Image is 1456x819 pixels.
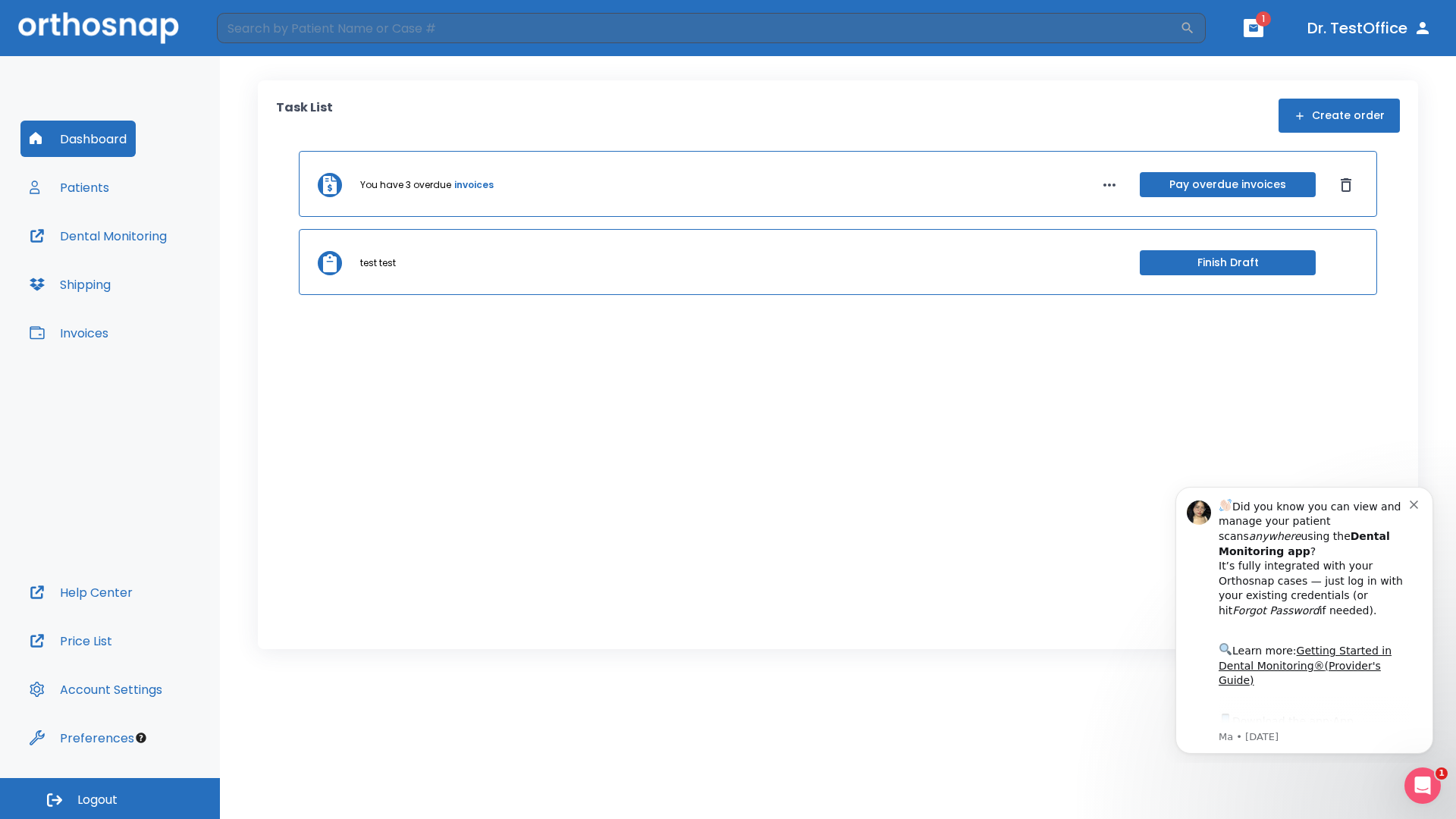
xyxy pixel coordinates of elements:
[66,257,257,271] p: Message from Ma, sent 4w ago
[20,266,120,303] button: Shipping
[20,169,118,206] button: Patients
[18,12,179,43] img: Orthosnap
[20,218,176,254] button: Dental Monitoring
[1301,14,1438,42] button: Dr. TestOffice
[66,242,201,269] a: App Store
[1279,99,1400,133] button: Create order
[1140,172,1316,197] button: Pay overdue invoices
[1404,767,1441,804] iframe: Intercom live chat
[1153,473,1456,763] iframe: Intercom notifications message
[257,24,269,36] button: Dismiss notification
[1140,250,1316,275] button: Finish Draft
[20,720,143,756] button: Preferences
[66,238,257,315] div: Download the app: | ​ Let us know if you need help getting started!
[1436,767,1448,780] span: 1
[20,121,136,157] button: Dashboard
[20,574,142,610] button: Help Center
[1334,173,1358,197] button: Dismiss
[20,671,171,708] button: Account Settings
[217,13,1180,43] input: Search by Patient Name or Case #
[134,731,148,745] div: Tooltip anchor
[20,315,118,351] button: Invoices
[20,623,121,659] button: Price List
[276,99,333,133] p: Task List
[77,792,118,808] span: Logout
[1256,11,1271,27] span: 1
[360,256,396,270] p: test test
[360,178,451,192] p: You have 3 overdue
[454,178,494,192] a: invoices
